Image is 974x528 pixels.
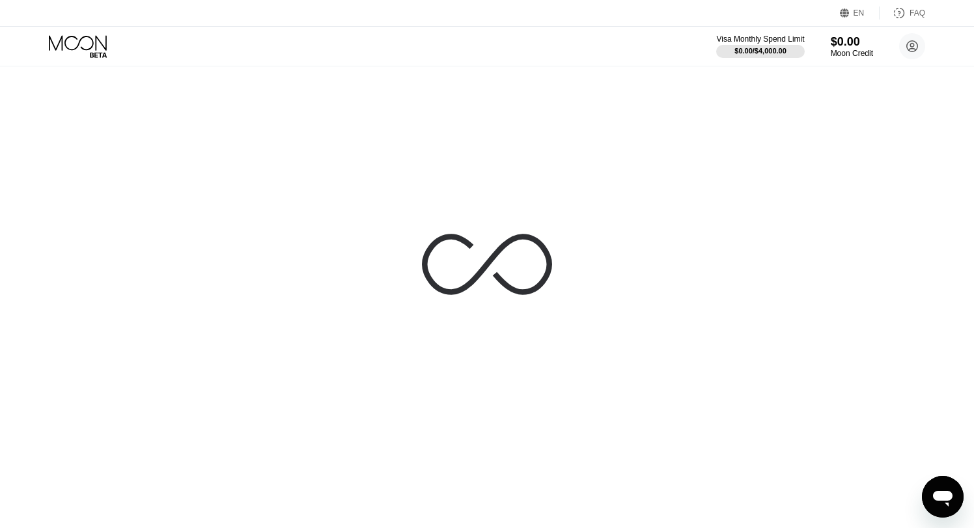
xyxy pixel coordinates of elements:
div: Moon Credit [831,49,873,58]
div: Visa Monthly Spend Limit [716,35,804,44]
div: FAQ [910,8,925,18]
div: $0.00 / $4,000.00 [734,47,786,55]
div: $0.00Moon Credit [831,35,873,58]
div: FAQ [880,7,925,20]
div: Visa Monthly Spend Limit$0.00/$4,000.00 [716,35,804,58]
div: EN [854,8,865,18]
div: $0.00 [831,35,873,49]
div: EN [840,7,880,20]
iframe: Button to launch messaging window [922,476,964,518]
